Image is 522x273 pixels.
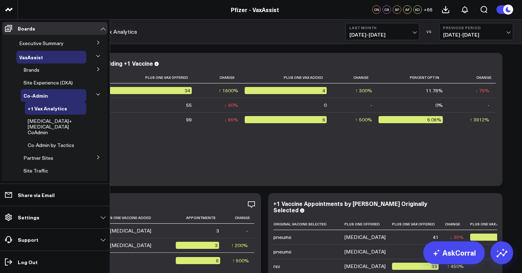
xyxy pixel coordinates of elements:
[176,212,225,224] th: Appointments
[18,259,38,265] p: Log Out
[231,6,279,13] a: Pfizer - VaxAssist
[28,105,67,112] span: +1 Vax Analytics
[324,102,327,109] div: 0
[344,218,392,230] th: Plus One Offered
[19,40,64,46] a: Executive Summary
[423,29,436,34] div: VS
[403,5,412,14] div: AF
[23,167,48,174] span: Site Traffic
[379,72,449,83] th: Percent Opt In
[231,242,248,249] div: ↑ 200%
[379,116,443,123] div: 6.06%
[95,28,137,36] a: +1 Vax Analytics
[349,32,415,38] span: [DATE] - [DATE]
[424,7,433,12] span: + 66
[23,79,73,86] span: Site Experience (DXA)
[18,214,39,220] p: Settings
[273,218,344,230] th: Original Vaccine Selected
[176,257,220,264] div: 6
[443,26,509,30] b: Previous Period
[198,72,245,83] th: Change
[439,23,513,40] button: Previous Period[DATE]-[DATE]
[273,200,427,214] div: +1 Vaccine Appointments by [PERSON_NAME] Originally Selected
[186,116,192,123] div: 99
[186,102,192,109] div: 55
[103,212,176,224] th: Plus One Vaccine Added
[232,257,249,264] div: ↑ 500%
[23,80,73,86] a: Site Experience (DXA)
[2,256,108,268] a: Log Out
[392,263,439,270] div: 33
[18,26,35,31] p: Boards
[344,248,386,255] div: [MEDICAL_DATA]
[449,72,496,83] th: Change
[450,234,464,241] div: ↓ 35%
[346,23,419,40] button: Last Month[DATE]-[DATE]
[433,234,439,241] div: 41
[424,5,433,14] button: +66
[355,116,372,123] div: ↑ 500%
[423,241,485,264] a: AskCorral
[23,180,60,187] span: Eligibility Wizard
[344,234,386,241] div: [MEDICAL_DATA]
[349,26,415,30] b: Last Month
[23,168,48,174] a: Site Traffic
[382,5,391,14] div: CS
[447,263,464,270] div: ↑ 450%
[273,263,280,270] div: rsv
[28,118,72,136] span: [MEDICAL_DATA]+[MEDICAL_DATA] CoAdmin
[23,181,60,186] a: Eligibility Wizard
[245,116,327,123] div: 6
[219,87,238,94] div: ↑ 1600%
[19,54,43,61] span: VaxAssist
[443,32,509,38] span: [DATE] - [DATE]
[225,212,254,224] th: Change
[372,5,381,14] div: CN
[246,227,248,234] div: -
[18,237,38,242] p: Support
[445,218,470,230] th: Change
[28,105,67,111] a: +1 Vax Analytics
[23,66,39,73] span: Brands
[103,87,192,94] div: 34
[475,87,489,94] div: ↓ 76%
[176,242,219,249] div: 3
[18,192,55,198] p: Share via Email
[426,87,443,94] div: 11.76%
[370,102,372,109] div: -
[470,116,489,123] div: ↑ 3912%
[470,234,513,241] div: 3
[23,154,53,161] span: Partner Sites
[392,218,445,230] th: Plus One Vax Offered
[19,54,43,60] a: VaxAssist
[103,242,151,249] div: +1 [MEDICAL_DATA]
[28,118,86,135] a: [MEDICAL_DATA]+[MEDICAL_DATA] CoAdmin
[470,218,520,230] th: Plus One Vax Added
[344,263,386,270] div: [MEDICAL_DATA]
[435,102,443,109] div: 0%
[413,5,422,14] div: KD
[216,227,219,234] div: 3
[333,72,378,83] th: Change
[273,248,292,255] div: pneumo
[23,92,48,99] span: Co-Admin
[488,102,489,109] div: -
[28,142,74,148] a: Co-Admin by Tactics
[224,102,238,109] div: ↓ 90%
[355,87,372,94] div: ↑ 300%
[103,227,151,234] div: +1 [MEDICAL_DATA]
[224,116,238,123] div: ↓ 85%
[273,234,292,241] div: pneumo
[103,72,198,83] th: Plus One Vax Offered
[245,72,333,83] th: Plus One Vax Added
[245,87,327,94] div: 4
[393,5,401,14] div: SF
